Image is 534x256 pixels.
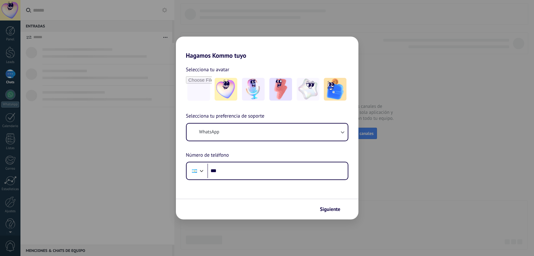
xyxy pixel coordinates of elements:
img: -5.jpeg [324,78,346,101]
img: -3.jpeg [269,78,292,101]
span: Selecciona tu preferencia de soporte [186,112,265,120]
span: Selecciona tu avatar [186,66,229,74]
div: Argentina: + 54 [188,164,200,177]
img: -2.jpeg [242,78,265,101]
img: -4.jpeg [297,78,319,101]
h2: Hagamos Kommo tuyo [176,37,358,59]
span: Siguiente [320,207,340,212]
button: Siguiente [317,204,349,215]
img: -1.jpeg [215,78,237,101]
span: Número de teléfono [186,151,229,160]
span: WhatsApp [199,129,219,135]
button: WhatsApp [187,124,348,141]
